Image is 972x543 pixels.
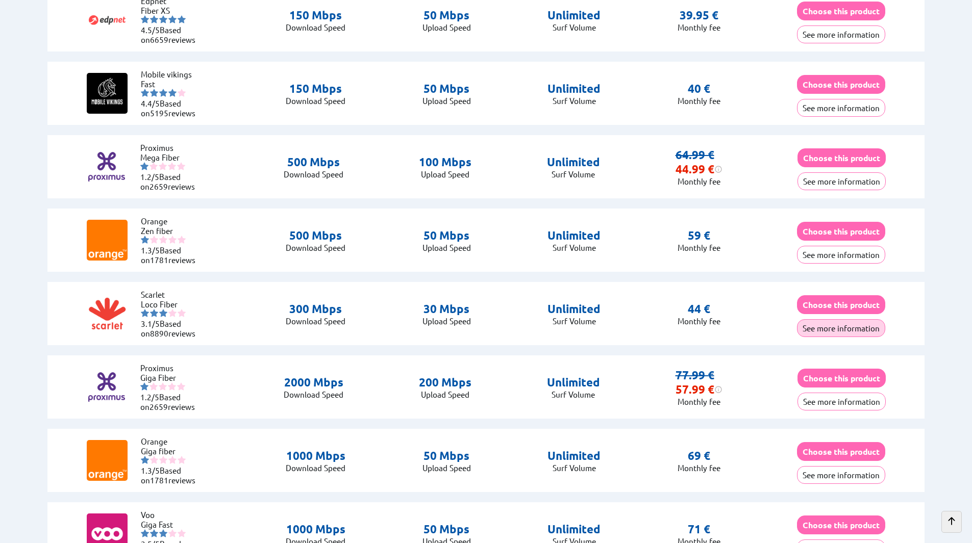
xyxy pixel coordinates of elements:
[422,449,471,463] p: 50 Mbps
[149,402,168,411] span: 2659
[150,15,158,23] img: starnr2
[547,228,601,243] p: Unlimited
[547,155,600,169] p: Unlimited
[178,15,186,23] img: starnr5
[168,15,177,23] img: starnr4
[678,463,720,473] p: Monthly fee
[797,442,885,461] button: Choose this product
[714,385,722,394] img: information
[141,436,202,446] li: Orange
[797,393,886,410] button: See more information
[286,302,345,316] p: 300 Mbps
[140,152,202,162] li: Mega Fiber
[86,146,127,187] img: Logo of Proximus
[177,162,185,170] img: starnr5
[149,182,168,191] span: 2659
[286,22,345,32] p: Download Speed
[159,529,167,537] img: starnr3
[177,382,185,391] img: starnr5
[149,162,158,170] img: starnr2
[140,392,202,411] li: Based on reviews
[797,153,886,163] a: Choose this product
[419,390,471,399] p: Upload Speed
[87,440,128,481] img: Logo of Orange
[150,236,158,244] img: starnr2
[547,82,601,96] p: Unlimited
[141,319,202,338] li: Based on reviews
[797,6,885,16] a: Choose this product
[797,2,885,20] button: Choose this product
[797,80,885,89] a: Choose this product
[286,449,345,463] p: 1000 Mbps
[141,25,160,35] span: 4.5/5
[286,463,345,473] p: Download Speed
[141,15,149,23] img: starnr1
[168,236,177,244] img: starnr4
[141,245,202,265] li: Based on reviews
[676,162,722,176] div: 44.99 €
[547,522,601,536] p: Unlimited
[797,520,885,530] a: Choose this product
[797,319,885,337] button: See more information
[422,316,471,326] p: Upload Speed
[422,522,471,536] p: 50 Mbps
[688,449,710,463] p: 69 €
[797,250,885,260] a: See more information
[141,69,202,79] li: Mobile vikings
[797,323,885,333] a: See more information
[159,162,167,170] img: starnr3
[676,176,722,186] p: Monthly fee
[286,82,345,96] p: 150 Mbps
[141,529,149,537] img: starnr1
[159,382,167,391] img: starnr3
[284,169,343,179] p: Download Speed
[149,382,158,391] img: starnr2
[797,25,885,43] button: See more information
[422,243,471,252] p: Upload Speed
[150,475,168,485] span: 1781
[547,463,601,473] p: Surf Volume
[797,246,885,264] button: See more information
[797,148,886,167] button: Choose this product
[141,79,202,89] li: Fast
[178,89,186,97] img: starnr5
[284,155,343,169] p: 500 Mbps
[141,510,202,520] li: Voo
[547,243,601,252] p: Surf Volume
[688,302,710,316] p: 44 €
[797,373,886,383] a: Choose this product
[547,316,601,326] p: Surf Volume
[422,463,471,473] p: Upload Speed
[141,236,149,244] img: starnr1
[419,375,471,390] p: 200 Mbps
[688,82,710,96] p: 40 €
[141,216,202,226] li: Orange
[284,390,343,399] p: Download Speed
[714,165,722,173] img: information
[159,15,167,23] img: starnr3
[797,447,885,456] a: Choose this product
[678,22,720,32] p: Monthly fee
[140,382,148,391] img: starnr1
[140,392,159,402] span: 1.2/5
[797,99,885,117] button: See more information
[676,397,722,406] p: Monthly fee
[676,368,714,382] s: 77.99 €
[150,255,168,265] span: 1781
[422,22,471,32] p: Upload Speed
[797,176,886,186] a: See more information
[797,295,885,314] button: Choose this product
[422,96,471,106] p: Upload Speed
[150,309,158,317] img: starnr2
[680,8,718,22] p: 39.95 €
[141,446,202,456] li: Giga fiber
[140,363,202,373] li: Proximus
[168,89,177,97] img: starnr4
[286,8,345,22] p: 150 Mbps
[547,169,600,179] p: Surf Volume
[797,397,886,406] a: See more information
[797,466,885,484] button: See more information
[797,172,886,190] button: See more information
[168,382,176,391] img: starnr4
[797,300,885,309] a: Choose this product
